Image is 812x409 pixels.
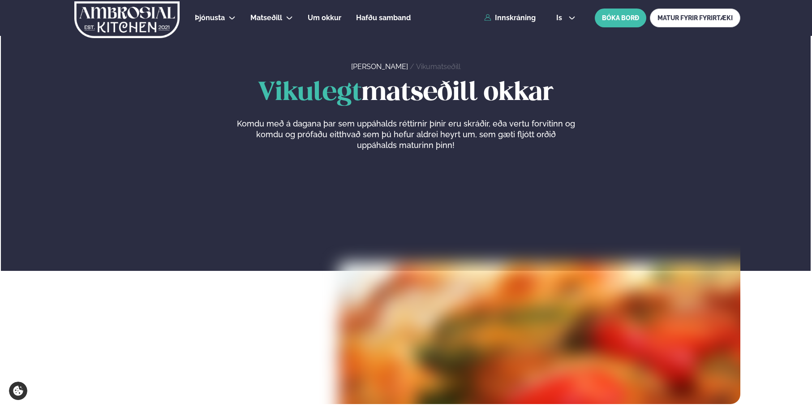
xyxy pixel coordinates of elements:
[250,13,282,22] span: Matseðill
[484,14,536,22] a: Innskráning
[356,13,411,23] a: Hafðu samband
[258,81,361,105] span: Vikulegt
[73,1,180,38] img: logo
[308,13,341,22] span: Um okkur
[410,62,416,71] span: /
[195,13,225,23] a: Þjónusta
[308,13,341,23] a: Um okkur
[556,14,565,22] span: is
[250,13,282,23] a: Matseðill
[72,79,740,108] h1: matseðill okkar
[236,118,575,151] p: Komdu með á dagana þar sem uppáhalds réttirnir þínir eru skráðir, eða vertu forvitinn og komdu og...
[595,9,646,27] button: BÓKA BORÐ
[416,62,460,71] a: Vikumatseðill
[195,13,225,22] span: Þjónusta
[650,9,740,27] a: MATUR FYRIR FYRIRTÆKI
[9,382,27,400] a: Cookie settings
[549,14,583,22] button: is
[356,13,411,22] span: Hafðu samband
[351,62,408,71] a: [PERSON_NAME]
